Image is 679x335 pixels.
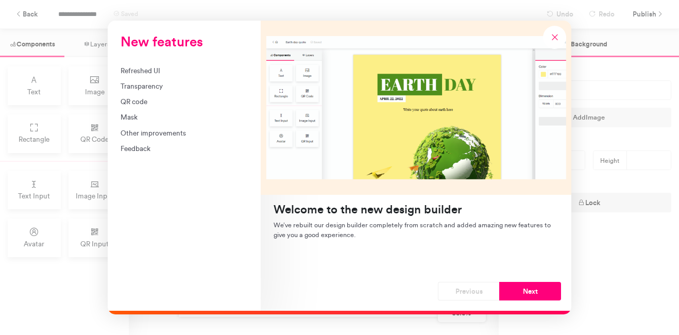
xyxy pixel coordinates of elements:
[274,220,558,240] p: We’ve rebuilt our design builder completely from scratch and added amazing new features to give y...
[121,81,248,91] div: Transparency
[121,33,248,50] h3: New features
[121,112,248,122] div: Mask
[438,282,561,300] div: Navigation button
[438,282,500,300] button: Previous
[627,283,667,323] iframe: Drift Widget Chat Controller
[121,65,248,76] div: Refreshed UI
[108,21,571,314] div: New features
[121,128,248,138] div: Other improvements
[121,96,248,107] div: QR code
[499,282,561,300] button: Next
[121,143,248,154] div: Feedback
[274,203,558,216] h4: Welcome to the new design builder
